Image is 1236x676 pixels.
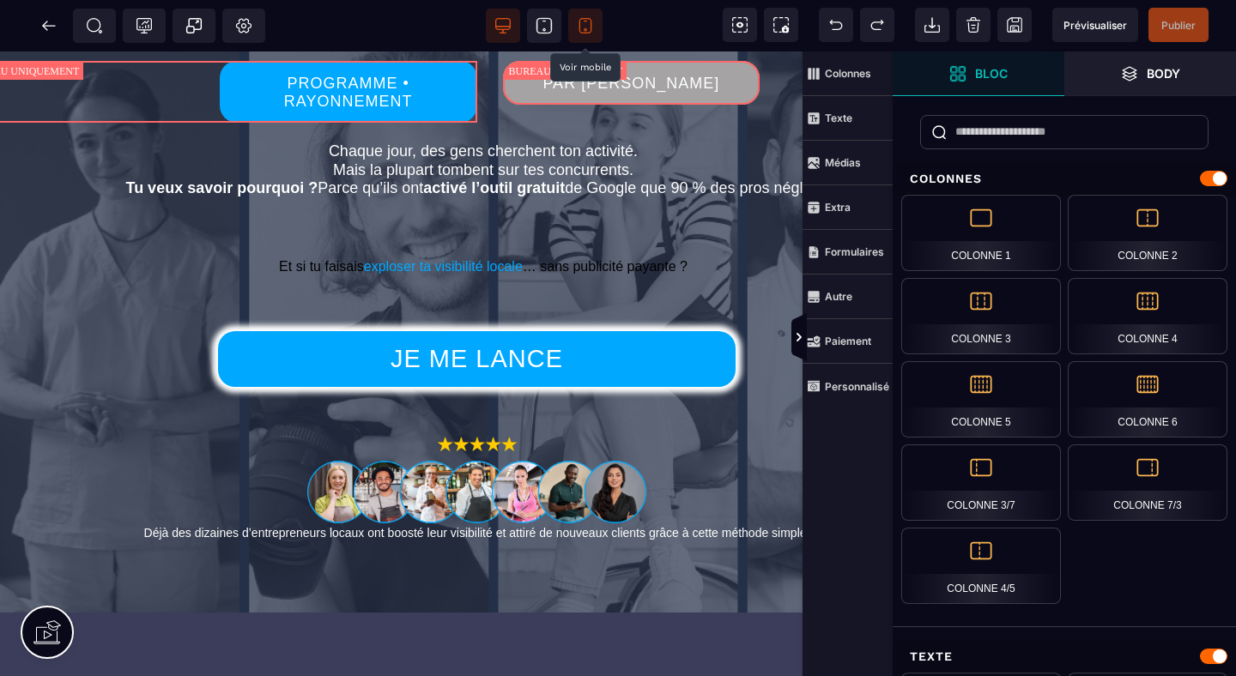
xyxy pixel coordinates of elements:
[279,190,688,239] span: Et si tu faisais … sans publicité payante ?
[136,17,153,34] span: Tracking
[915,8,949,42] span: Importer
[235,17,252,34] span: Réglages Body
[1147,67,1180,80] strong: Body
[893,51,1064,96] span: Ouvrir les blocs
[803,275,893,319] span: Autre
[825,112,852,124] strong: Texte
[825,156,861,169] strong: Médias
[307,407,645,474] img: 1063856954d7fde9abfebc33ed0d6fdb_portrait_eleve_formation_fiche_google.png
[825,201,851,214] strong: Extra
[901,195,1061,271] div: Colonne 1
[125,128,318,145] b: Tu veux savoir pourquoi ?
[173,9,215,43] span: Créer une alerte modale
[1068,278,1227,354] div: Colonne 4
[825,67,871,80] strong: Colonnes
[1161,19,1196,32] span: Publier
[503,9,760,53] button: PAR [PERSON_NAME]
[825,335,871,347] strong: Paiement
[893,312,910,364] span: Afficher les vues
[803,96,893,141] span: Texte
[423,128,565,145] b: activé l’outil gratuit
[803,51,893,96] span: Colonnes
[803,364,893,408] span: Personnalisé
[1068,361,1227,438] div: Colonne 6
[32,9,66,43] span: Retour
[803,230,893,275] span: Formulaires
[901,528,1061,604] div: Colonne 4/5
[73,9,116,43] span: Métadata SEO
[185,17,203,34] span: Popup
[220,9,477,71] button: PROGRAMME • RAYONNEMENT
[434,378,520,407] img: 9a6f46f374ff9e5a2dd4d857b5b3b2a1_5_e%CC%81toiles_formation.png
[1064,51,1236,96] span: Ouvrir les calques
[764,8,798,42] span: Capture d'écran
[803,319,893,364] span: Paiement
[819,8,853,42] span: Défaire
[803,141,893,185] span: Médias
[901,444,1061,521] div: Colonne 3/7
[997,8,1032,42] span: Enregistrer
[723,8,757,42] span: Voir les composants
[893,641,1236,673] div: Texte
[825,290,852,303] strong: Autre
[1148,8,1209,42] span: Enregistrer le contenu
[825,380,889,393] strong: Personnalisé
[825,245,884,258] strong: Formulaires
[956,8,991,42] span: Nettoyage
[901,278,1061,354] div: Colonne 3
[222,9,265,43] span: Favicon
[486,9,520,43] span: Voir bureau
[1068,444,1227,521] div: Colonne 7/3
[1068,195,1227,271] div: Colonne 2
[123,9,166,43] span: Code de suivi
[975,67,1008,80] strong: Bloc
[86,17,103,34] span: SEO
[860,8,894,42] span: Rétablir
[1052,8,1138,42] span: Aperçu
[1063,19,1127,32] span: Prévisualiser
[527,9,561,43] span: Voir tablette
[893,163,1236,195] div: Colonnes
[568,9,603,43] span: Voir mobile
[218,280,736,335] button: JE ME LANCE
[803,185,893,230] span: Extra
[901,361,1061,438] div: Colonne 5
